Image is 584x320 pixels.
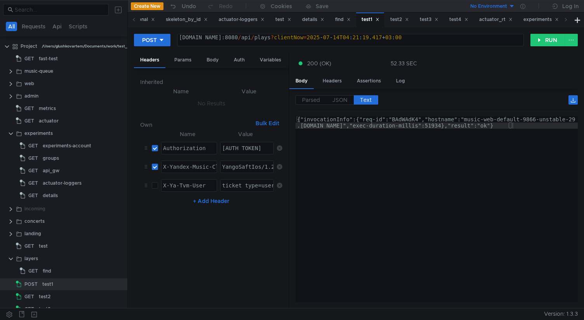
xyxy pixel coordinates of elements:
h6: Inherited [140,77,282,87]
button: Bulk Edit [252,119,282,128]
div: api_gw [43,165,59,177]
span: JSON [332,96,348,103]
div: actuator-loggers [219,16,264,24]
div: details [43,190,58,201]
div: music-queue [24,65,53,77]
div: actuator_rt [479,16,513,24]
div: Log In [562,2,579,11]
div: experiments [523,16,559,24]
div: skeleton_by_id [166,16,208,24]
div: Headers [134,53,165,68]
div: Cookies [271,2,292,11]
th: Value [217,129,274,139]
span: GET [28,140,38,152]
div: landing [24,228,41,240]
div: web [24,78,34,89]
nz-embed-empty: No Results [198,100,225,107]
div: test1 [362,16,379,24]
div: Undo [182,2,196,11]
span: 200 (OK) [307,59,331,68]
button: RUN [530,34,565,46]
div: Save [316,3,328,9]
div: Body [289,74,314,89]
span: GET [24,53,34,65]
div: actuator-loggers [43,177,82,189]
div: Project [21,40,37,52]
span: Text [360,96,372,103]
div: /Users/glushkovartem/Documents/work/test_mace/Project [42,40,152,52]
div: Log [390,74,411,88]
div: actuator [39,115,59,127]
button: Scripts [66,22,90,31]
div: incoming [24,203,45,215]
div: Redo [219,2,233,11]
button: Requests [19,22,48,31]
div: experiments-account [43,140,91,152]
span: Version: 1.3.3 [544,308,578,320]
th: Name [158,129,217,139]
div: admin [24,90,38,102]
div: test2 [390,16,409,24]
button: Redo [202,0,238,12]
th: Name [146,87,216,96]
div: Body [200,53,225,67]
div: test [275,16,291,24]
div: Params [168,53,198,67]
div: test2 [39,291,50,303]
span: GET [24,303,34,315]
div: test1 [42,278,53,290]
div: Assertions [351,74,387,88]
button: + Add Header [190,196,233,206]
div: groups [43,152,59,164]
span: GET [28,152,38,164]
button: Undo [163,0,202,12]
div: layers [24,253,38,264]
span: GET [28,265,38,277]
button: POST [134,34,170,46]
div: metrics [39,103,56,114]
div: test3 [39,303,50,315]
span: GET [24,291,34,303]
div: fast-test [39,53,58,65]
input: Search... [15,5,104,14]
div: Headers [316,74,348,88]
button: All [6,22,17,31]
div: test [39,240,48,252]
div: details [302,16,324,24]
h6: Own [140,120,252,129]
div: Variables [254,53,287,67]
div: experiments [24,128,53,139]
div: POST [142,36,157,44]
button: Create New [131,2,163,10]
div: test4 [449,16,468,24]
div: find [43,265,51,277]
span: GET [28,190,38,201]
div: test3 [420,16,438,24]
button: Api [50,22,64,31]
div: concerts [24,215,45,227]
span: GET [24,103,34,114]
span: GET [24,115,34,127]
span: Parsed [302,96,320,103]
div: find [335,16,351,24]
span: GET [28,177,38,189]
div: Auth [228,53,251,67]
span: GET [28,165,38,177]
div: No Environment [470,3,507,10]
th: Value [216,87,282,96]
div: 52.33 SEC [391,60,417,67]
span: GET [24,240,34,252]
span: POST [24,278,38,290]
